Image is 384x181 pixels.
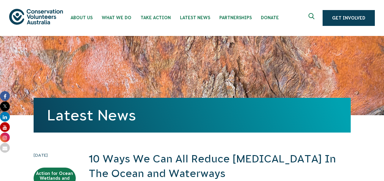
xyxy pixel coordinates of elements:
[261,15,279,20] span: Donate
[219,15,252,20] span: Partnerships
[9,9,63,24] img: logo.svg
[309,13,316,23] span: Expand search box
[71,15,93,20] span: About Us
[141,15,171,20] span: Take Action
[102,15,131,20] span: What We Do
[180,15,210,20] span: Latest News
[305,11,320,25] button: Expand search box Close search box
[34,152,76,158] time: [DATE]
[47,107,136,123] a: Latest News
[89,152,351,181] h2: 10 Ways We Can All Reduce [MEDICAL_DATA] In The Ocean and Waterways
[323,10,375,26] a: Get Involved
